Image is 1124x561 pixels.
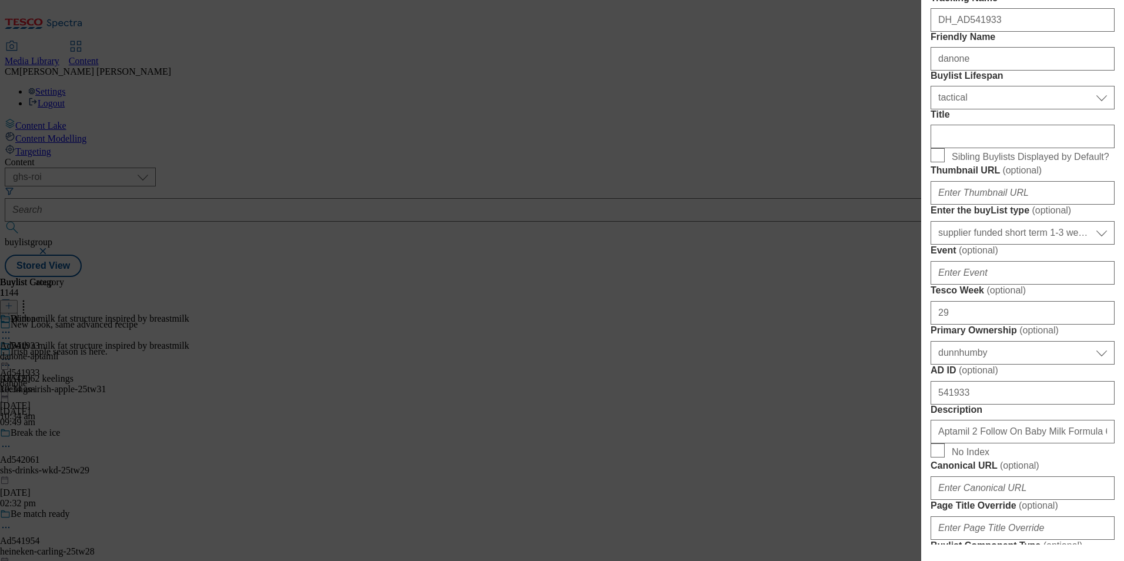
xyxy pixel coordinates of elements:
label: Event [931,245,1115,256]
label: Tesco Week [931,285,1115,296]
span: ( optional ) [1032,205,1071,215]
span: ( optional ) [986,285,1026,295]
label: Friendly Name [931,32,1115,42]
label: Enter the buyList type [931,205,1115,216]
input: Enter AD ID [931,381,1115,405]
label: Thumbnail URL [931,165,1115,176]
label: Canonical URL [931,460,1115,472]
span: ( optional ) [1019,500,1058,510]
label: Buylist Component Type [931,540,1115,552]
label: AD ID [931,365,1115,376]
input: Enter Title [931,125,1115,148]
input: Enter Page Title Override [931,516,1115,540]
label: Primary Ownership [931,325,1115,336]
input: Enter Canonical URL [931,476,1115,500]
label: Description [931,405,1115,415]
label: Title [931,109,1115,120]
input: Enter Thumbnail URL [931,181,1115,205]
span: Sibling Buylists Displayed by Default? [952,152,1109,162]
span: ( optional ) [959,365,998,375]
label: Buylist Lifespan [931,71,1115,81]
input: Enter Tesco Week [931,301,1115,325]
span: No Index [952,447,989,458]
label: Page Title Override [931,500,1115,512]
span: ( optional ) [1019,325,1059,335]
input: Enter Friendly Name [931,47,1115,71]
span: ( optional ) [1043,540,1083,550]
input: Enter Tracking Name [931,8,1115,32]
span: ( optional ) [1000,460,1039,470]
input: Enter Event [931,261,1115,285]
input: Enter Description [931,420,1115,443]
span: ( optional ) [1002,165,1042,175]
span: ( optional ) [959,245,998,255]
